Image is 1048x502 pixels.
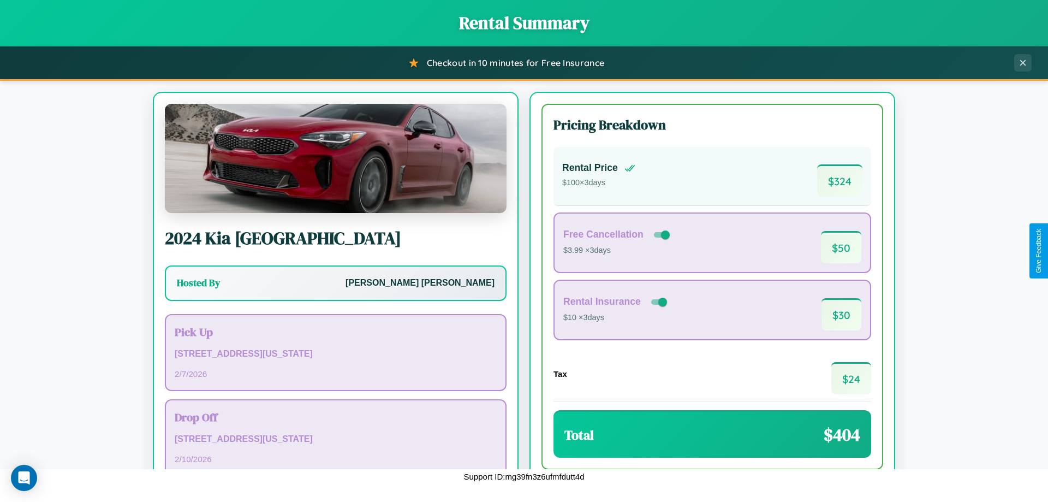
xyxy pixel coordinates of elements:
h4: Free Cancellation [563,229,644,240]
h3: Pick Up [175,324,497,340]
h2: 2024 Kia [GEOGRAPHIC_DATA] [165,226,507,250]
h4: Rental Insurance [563,296,641,308]
div: Open Intercom Messenger [11,465,37,491]
p: $3.99 × 3 days [563,244,672,258]
h3: Total [564,426,594,444]
h3: Drop Off [175,409,497,425]
p: Support ID: mg39fn3z6ufmfdutt4d [464,469,585,484]
h4: Rental Price [562,162,618,174]
span: $ 404 [824,423,860,447]
span: $ 30 [821,298,861,330]
p: 2 / 7 / 2026 [175,367,497,381]
span: $ 50 [821,231,861,263]
p: [STREET_ADDRESS][US_STATE] [175,432,497,447]
img: Kia Miami [165,104,507,213]
p: [PERSON_NAME] [PERSON_NAME] [346,275,495,291]
p: 2 / 10 / 2026 [175,452,497,466]
span: Checkout in 10 minutes for Free Insurance [427,57,604,68]
p: $10 × 3 days [563,311,669,325]
p: [STREET_ADDRESS][US_STATE] [175,346,497,362]
span: $ 24 [831,362,871,394]
span: $ 324 [817,164,862,197]
h4: Tax [553,369,567,379]
p: $ 100 × 3 days [562,176,635,190]
h3: Pricing Breakdown [553,116,871,134]
h3: Hosted By [177,276,220,290]
div: Give Feedback [1035,229,1043,273]
h1: Rental Summary [11,11,1037,35]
